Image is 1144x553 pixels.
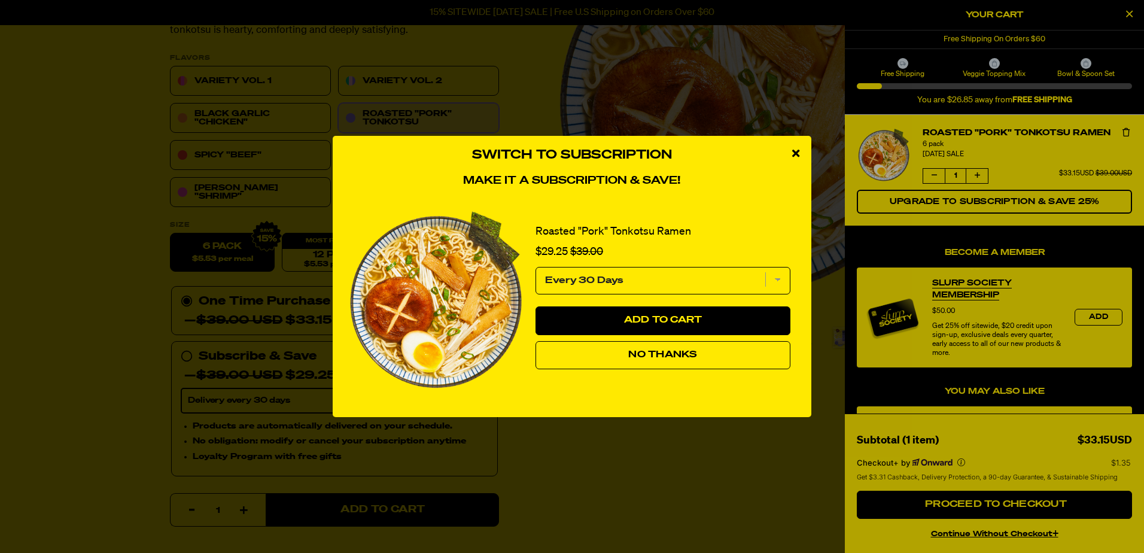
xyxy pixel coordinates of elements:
select: subscription frequency [536,267,790,294]
span: $39.00 [570,247,603,257]
div: 1 of 1 [345,199,799,405]
div: close modal [780,136,811,172]
span: Add to Cart [624,315,702,325]
h4: Make it a subscription & save! [345,175,799,188]
span: $29.25 [536,247,568,257]
span: No Thanks [628,350,697,360]
button: Add to Cart [536,306,790,335]
button: No Thanks [536,341,790,370]
img: View Roasted "Pork" Tonkotsu Ramen [345,211,527,393]
a: Roasted "Pork" Tonkotsu Ramen [536,223,691,241]
h3: Switch to Subscription [345,148,799,163]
